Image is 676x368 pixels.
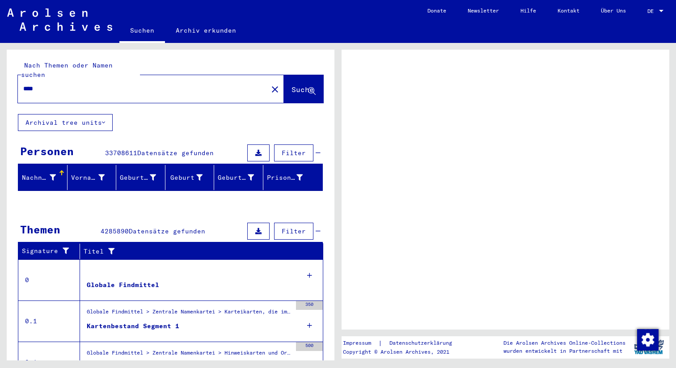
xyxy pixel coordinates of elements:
[503,347,625,355] p: wurden entwickelt in Partnerschaft mit
[343,338,378,348] a: Impressum
[129,227,205,235] span: Datensätze gefunden
[637,329,659,351] img: Zustimmung ändern
[282,149,306,157] span: Filter
[632,336,666,358] img: yv_logo.png
[382,338,463,348] a: Datenschutzerklärung
[116,165,165,190] mat-header-cell: Geburtsname
[22,244,82,258] div: Signature
[22,246,73,256] div: Signature
[266,80,284,98] button: Clear
[274,223,313,240] button: Filter
[647,8,657,14] span: DE
[101,227,129,235] span: 4285890
[137,149,214,157] span: Datensätze gefunden
[120,170,167,185] div: Geburtsname
[18,300,80,342] td: 0.1
[22,170,67,185] div: Nachname
[284,75,323,103] button: Suche
[68,165,117,190] mat-header-cell: Vorname
[87,321,179,331] div: Kartenbestand Segment 1
[218,173,254,182] div: Geburtsdatum
[20,221,60,237] div: Themen
[503,339,625,347] p: Die Arolsen Archives Online-Collections
[165,20,247,41] a: Archiv erkunden
[84,244,314,258] div: Titel
[105,149,137,157] span: 33708611
[292,85,314,94] span: Suche
[71,173,105,182] div: Vorname
[119,20,165,43] a: Suchen
[87,280,159,290] div: Globale Findmittel
[218,170,265,185] div: Geburtsdatum
[18,259,80,300] td: 0
[214,165,263,190] mat-header-cell: Geburtsdatum
[270,84,280,95] mat-icon: close
[22,173,56,182] div: Nachname
[296,301,323,310] div: 350
[274,144,313,161] button: Filter
[169,173,203,182] div: Geburt‏
[20,143,74,159] div: Personen
[343,338,463,348] div: |
[7,8,112,31] img: Arolsen_neg.svg
[18,165,68,190] mat-header-cell: Nachname
[296,342,323,351] div: 500
[282,227,306,235] span: Filter
[84,247,305,256] div: Titel
[267,173,303,182] div: Prisoner #
[71,170,116,185] div: Vorname
[87,308,292,320] div: Globale Findmittel > Zentrale Namenkartei > Karteikarten, die im Rahmen der sequentiellen Massend...
[87,349,292,361] div: Globale Findmittel > Zentrale Namenkartei > Hinweiskarten und Originale, die in T/D-Fällen aufgef...
[18,114,113,131] button: Archival tree units
[343,348,463,356] p: Copyright © Arolsen Archives, 2021
[263,165,323,190] mat-header-cell: Prisoner #
[21,61,113,79] mat-label: Nach Themen oder Namen suchen
[267,170,314,185] div: Prisoner #
[169,170,214,185] div: Geburt‏
[165,165,215,190] mat-header-cell: Geburt‏
[120,173,156,182] div: Geburtsname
